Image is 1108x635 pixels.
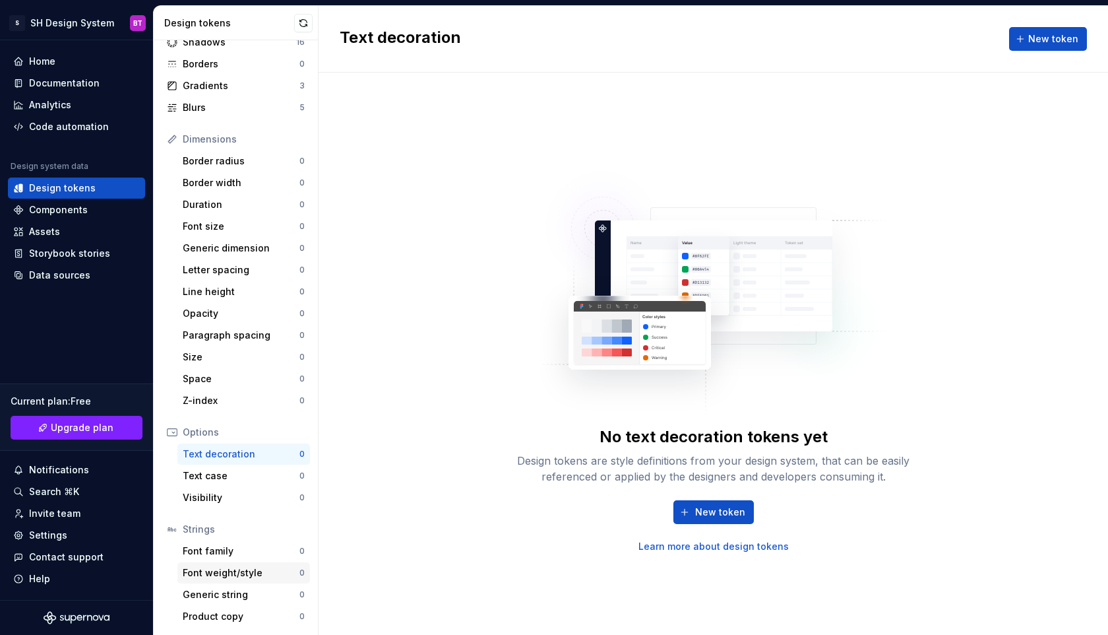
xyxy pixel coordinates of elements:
button: Help [8,568,145,589]
a: Data sources [8,265,145,286]
a: Borders0 [162,53,310,75]
div: Font size [183,220,299,233]
div: 0 [299,374,305,384]
div: Design system data [11,161,88,172]
div: 16 [296,37,305,48]
div: 0 [299,395,305,406]
div: S [9,15,25,31]
a: Line height0 [177,281,310,302]
div: Font family [183,545,299,558]
a: Generic dimension0 [177,238,310,259]
div: Data sources [29,269,90,282]
div: Invite team [29,507,80,520]
div: Blurs [183,101,299,114]
div: Documentation [29,77,100,90]
a: Assets [8,221,145,242]
div: Font weight/style [183,566,299,580]
div: 0 [299,199,305,210]
div: 0 [299,589,305,600]
a: Border radius0 [177,150,310,172]
a: Analytics [8,94,145,116]
a: Generic string0 [177,584,310,605]
div: Home [29,55,55,68]
a: Font weight/style0 [177,562,310,584]
a: Border width0 [177,172,310,193]
span: New token [1028,32,1078,46]
a: Gradients3 [162,75,310,96]
div: Size [183,351,299,364]
a: Supernova Logo [44,611,109,624]
a: Text decoration0 [177,444,310,465]
div: Help [29,572,50,585]
div: Design tokens [29,182,96,195]
div: 0 [299,546,305,556]
div: Text decoration [183,448,299,461]
div: Duration [183,198,299,211]
a: Space0 [177,368,310,389]
button: Notifications [8,459,145,481]
span: New token [695,506,745,519]
a: Z-index0 [177,390,310,411]
div: 5 [299,102,305,113]
a: Design tokens [8,178,145,199]
div: Generic dimension [183,242,299,255]
div: Product copy [183,610,299,623]
div: Analytics [29,98,71,112]
div: Notifications [29,463,89,477]
a: Documentation [8,73,145,94]
div: Dimensions [183,133,305,146]
button: New token [673,500,754,524]
a: Storybook stories [8,243,145,264]
div: Visibility [183,491,299,504]
div: 0 [299,352,305,362]
div: 0 [299,221,305,232]
a: Visibility0 [177,487,310,508]
div: Components [29,203,88,217]
div: 0 [299,286,305,297]
div: 0 [299,59,305,69]
button: Contact support [8,547,145,568]
div: Z-index [183,394,299,407]
div: Design tokens [164,17,294,30]
div: 0 [299,308,305,319]
div: Contact support [29,551,104,564]
a: Invite team [8,503,145,524]
div: Opacity [183,307,299,320]
div: Border width [183,176,299,189]
div: 0 [299,243,305,253]
div: Text case [183,469,299,483]
div: 0 [299,330,305,341]
div: Border radius [183,154,299,168]
div: Code automation [29,120,109,133]
div: SH Design System [30,17,114,30]
a: Size0 [177,347,310,368]
div: Letter spacing [183,263,299,277]
div: Storybook stories [29,247,110,260]
div: Settings [29,529,67,542]
a: Duration0 [177,194,310,215]
a: Learn more about design tokens [638,540,789,553]
div: Options [183,426,305,439]
div: 0 [299,471,305,481]
a: Components [8,199,145,220]
button: Search ⌘K [8,481,145,502]
div: 0 [299,568,305,578]
div: Generic string [183,588,299,601]
div: Current plan : Free [11,395,142,408]
a: Code automation [8,116,145,137]
a: Upgrade plan [11,416,142,440]
div: 0 [299,492,305,503]
div: Paragraph spacing [183,329,299,342]
div: BT [133,18,142,28]
div: 3 [299,81,305,91]
div: 0 [299,449,305,459]
div: Shadows [183,36,296,49]
div: Borders [183,57,299,71]
a: Font family0 [177,541,310,562]
button: SSH Design SystemBT [3,9,150,37]
div: 0 [299,156,305,166]
div: Space [183,372,299,385]
div: 0 [299,265,305,275]
a: Paragraph spacing0 [177,325,310,346]
div: Design tokens are style definitions from your design system, that can be easily referenced or app... [503,453,925,485]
